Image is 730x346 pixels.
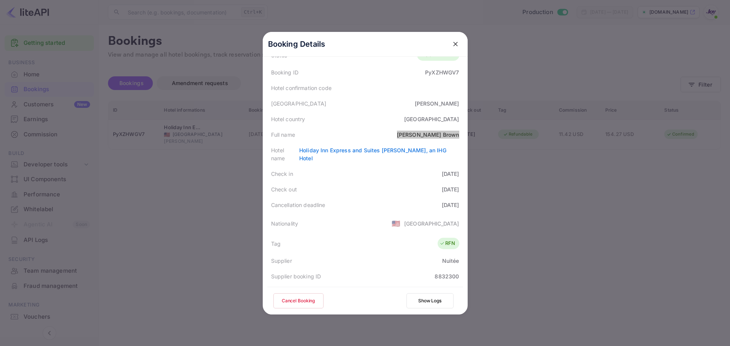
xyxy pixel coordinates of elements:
[271,272,321,280] div: Supplier booking ID
[271,257,292,265] div: Supplier
[271,68,299,76] div: Booking ID
[271,170,293,178] div: Check in
[273,293,324,308] button: Cancel Booking
[271,131,295,139] div: Full name
[271,84,332,92] div: Hotel confirmation code
[404,220,459,228] div: [GEOGRAPHIC_DATA]
[406,293,454,308] button: Show Logs
[268,38,325,50] p: Booking Details
[271,100,327,107] div: [GEOGRAPHIC_DATA]
[440,240,455,247] div: RFN
[435,272,459,280] div: 8832300
[404,115,459,123] div: [GEOGRAPHIC_DATA]
[271,220,298,228] div: Nationality
[442,257,459,265] div: Nuitée
[271,146,299,162] div: Hotel name
[425,68,459,76] div: PyXZHWGV7
[271,115,305,123] div: Hotel country
[271,201,325,209] div: Cancellation deadline
[299,147,446,161] a: Holiday Inn Express and Suites [PERSON_NAME], an IHG Hotel
[397,131,459,139] div: [PERSON_NAME] Brown
[449,37,462,51] button: close
[442,185,459,193] div: [DATE]
[271,185,297,193] div: Check out
[442,170,459,178] div: [DATE]
[415,100,459,107] div: [PERSON_NAME]
[392,216,400,230] span: United States
[442,201,459,209] div: [DATE]
[271,240,281,248] div: Tag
